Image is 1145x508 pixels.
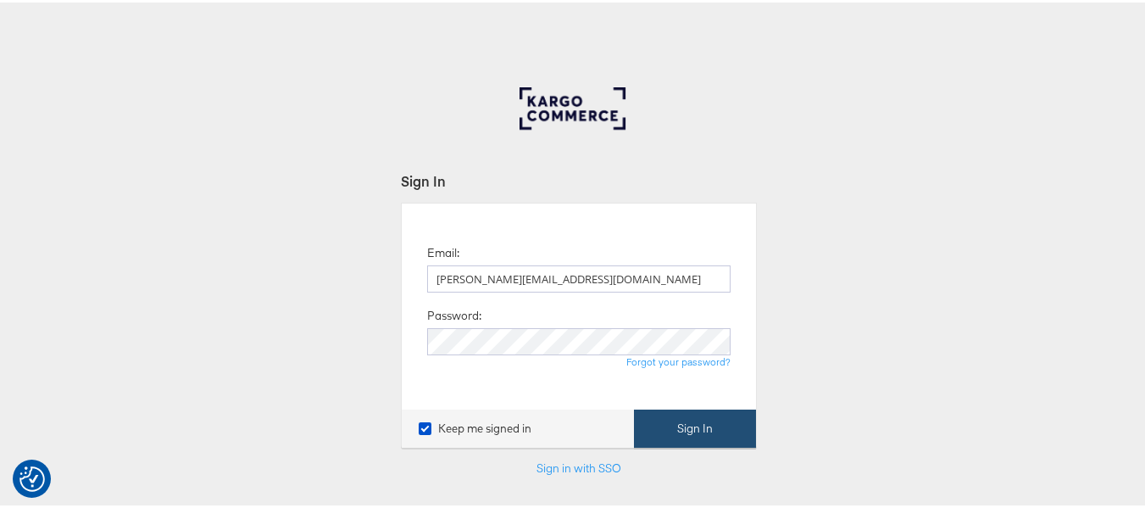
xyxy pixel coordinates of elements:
[401,169,757,188] div: Sign In
[19,464,45,489] img: Revisit consent button
[427,263,731,290] input: Email
[626,353,731,366] a: Forgot your password?
[19,464,45,489] button: Consent Preferences
[634,407,756,445] button: Sign In
[427,305,481,321] label: Password:
[536,458,621,473] a: Sign in with SSO
[419,418,531,434] label: Keep me signed in
[427,243,459,259] label: Email:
